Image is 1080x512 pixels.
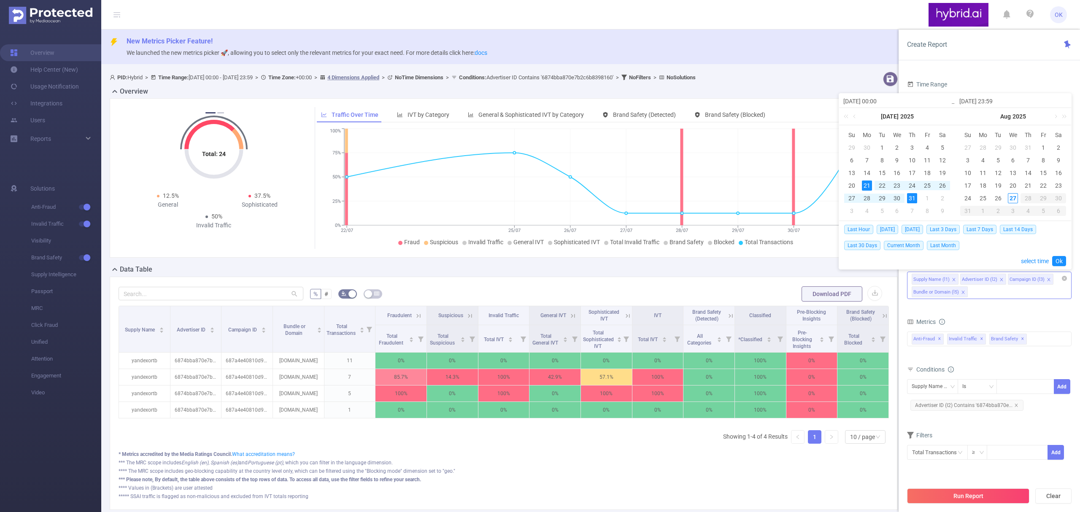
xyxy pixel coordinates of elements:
div: 11 [922,155,932,165]
b: PID: [117,74,127,81]
div: 15 [877,168,887,178]
span: We [1006,131,1021,139]
td: August 13, 2025 [1006,167,1021,179]
td: June 29, 2025 [844,141,859,154]
td: July 29, 2025 [875,192,890,205]
div: 28 [1021,193,1036,203]
i: icon: user [110,75,117,80]
div: 28 [978,143,988,153]
li: 1 [808,430,821,444]
i: icon: down [875,434,880,440]
td: July 2, 2025 [890,141,905,154]
td: August 25, 2025 [975,192,991,205]
td: July 22, 2025 [875,179,890,192]
a: Ok [1052,256,1066,266]
i: icon: line-chart [321,112,327,118]
td: August 4, 2025 [975,154,991,167]
div: 24 [907,181,917,191]
i: icon: thunderbolt [110,38,118,46]
div: 19 [937,168,948,178]
td: August 8, 2025 [920,205,935,217]
th: Sun [960,129,975,141]
div: 2 [892,143,902,153]
div: 1 [877,143,887,153]
div: 26 [993,193,1003,203]
div: 14 [1023,168,1033,178]
img: Protected Media [9,7,92,24]
i: icon: left [795,434,800,439]
td: July 23, 2025 [890,179,905,192]
td: August 16, 2025 [1051,167,1066,179]
td: July 27, 2025 [844,192,859,205]
td: July 21, 2025 [859,179,875,192]
li: Campaign ID (l3) [1008,274,1053,285]
span: Sa [935,131,950,139]
div: 22 [877,181,887,191]
b: No Time Dimensions [395,74,443,81]
div: 13 [847,168,857,178]
span: Visibility [31,232,101,249]
span: Brand Safety (Detected) [613,111,676,118]
td: August 8, 2025 [1036,154,1051,167]
div: 17 [963,181,973,191]
td: August 19, 2025 [991,179,1006,192]
td: August 5, 2025 [991,154,1006,167]
a: select time [1021,253,1049,269]
td: July 18, 2025 [920,167,935,179]
td: July 8, 2025 [875,154,890,167]
div: 2 [1053,143,1064,153]
span: > [443,74,451,81]
td: July 5, 2025 [935,141,950,154]
i: icon: down [989,384,994,390]
td: July 7, 2025 [859,154,875,167]
span: ✕ [938,334,941,344]
span: Th [1021,131,1036,139]
td: August 7, 2025 [904,205,920,217]
span: Video [31,384,101,401]
button: Clear [1035,488,1072,504]
div: 7 [862,155,872,165]
span: > [651,74,659,81]
span: > [379,74,387,81]
button: 1 [205,112,216,113]
td: August 20, 2025 [1006,179,1021,192]
td: July 13, 2025 [844,167,859,179]
a: docs [475,49,487,56]
tspan: Total: 24 [202,151,226,157]
span: New Metrics Picker Feature! [127,37,213,45]
span: Anti-Fraud [31,199,101,216]
div: Advertiser ID (l2) [962,274,997,285]
input: Search... [119,287,303,300]
div: 29 [993,143,1003,153]
td: July 12, 2025 [935,154,950,167]
td: August 30, 2025 [1051,192,1066,205]
div: 18 [922,168,932,178]
span: > [312,74,320,81]
i: icon: down [950,384,955,390]
td: July 9, 2025 [890,154,905,167]
div: 23 [1053,181,1064,191]
div: 27 [963,143,973,153]
td: July 1, 2025 [875,141,890,154]
a: Aug [999,108,1012,125]
button: Add [1048,445,1064,460]
td: July 28, 2025 [859,192,875,205]
div: 12 [937,155,948,165]
div: 3 [847,206,857,216]
a: Next year (Control + right) [1057,108,1068,125]
td: September 5, 2025 [1036,205,1051,217]
span: Supply Intelligence [31,266,101,283]
b: Conditions : [459,74,486,81]
div: 12 [993,168,1003,178]
span: Hybrid [DATE] 00:00 - [DATE] 23:59 +00:00 [110,74,696,81]
div: 30 [892,193,902,203]
td: August 12, 2025 [991,167,1006,179]
li: Bundle or Domain (l5) [912,286,968,297]
div: 21 [862,181,872,191]
div: 31 [1023,143,1033,153]
td: July 29, 2025 [991,141,1006,154]
a: Usage Notification [10,78,79,95]
b: No Filters [629,74,651,81]
div: 4 [922,143,932,153]
div: 19 [993,181,1003,191]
